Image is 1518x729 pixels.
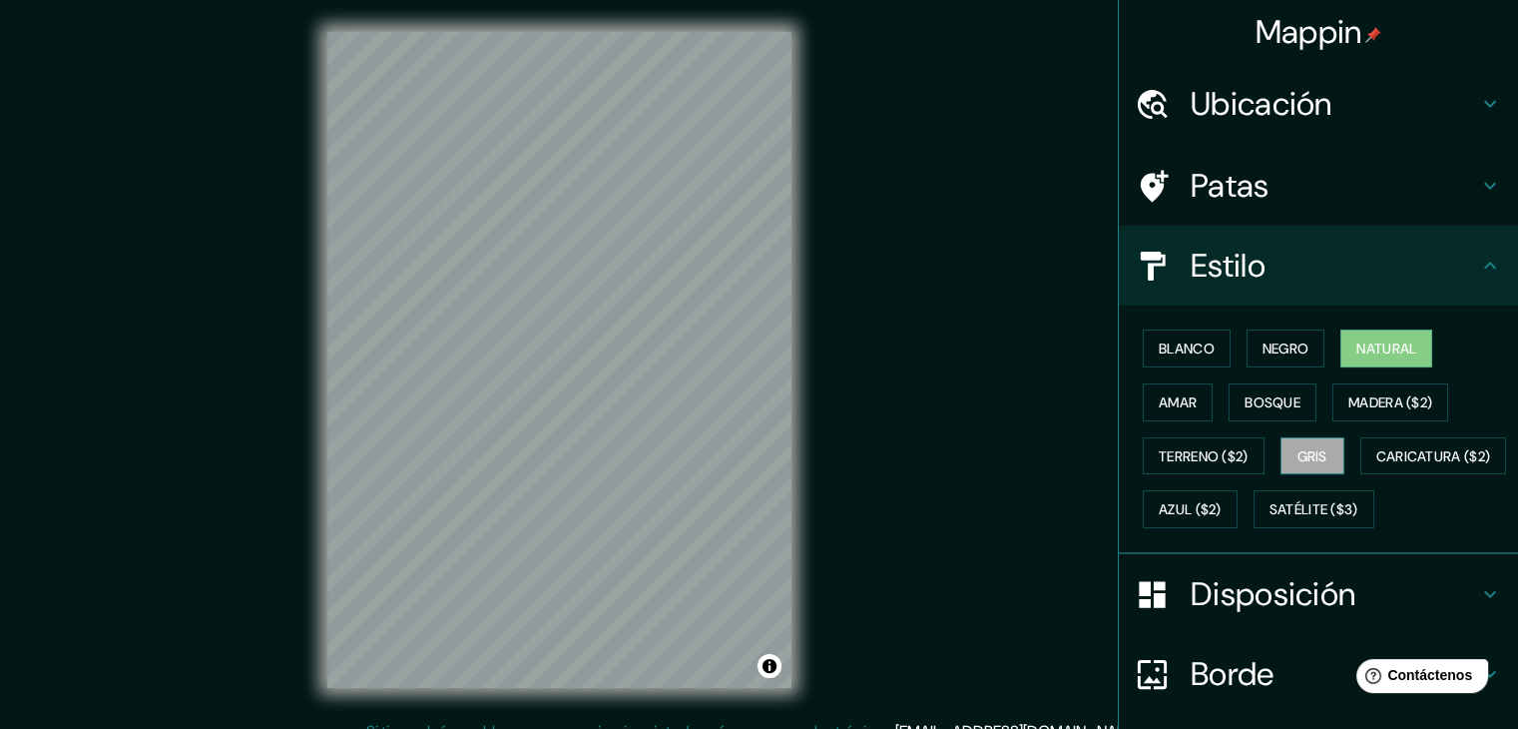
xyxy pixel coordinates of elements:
[1247,330,1325,367] button: Negro
[1191,83,1332,125] font: Ubicación
[1356,340,1416,358] font: Natural
[1269,501,1358,519] font: Satélite ($3)
[1143,383,1213,421] button: Amar
[1143,490,1238,528] button: Azul ($2)
[1256,11,1362,53] font: Mappin
[327,32,791,688] canvas: Mapa
[1332,383,1448,421] button: Madera ($2)
[1143,330,1231,367] button: Blanco
[1159,340,1215,358] font: Blanco
[1159,393,1197,411] font: Amar
[1297,447,1327,465] font: Gris
[1263,340,1309,358] font: Negro
[1119,64,1518,144] div: Ubicación
[1191,165,1269,207] font: Patas
[1191,573,1355,615] font: Disposición
[1159,447,1249,465] font: Terreno ($2)
[1191,653,1274,695] font: Borde
[1340,330,1432,367] button: Natural
[1119,634,1518,714] div: Borde
[1119,146,1518,226] div: Patas
[1360,437,1507,475] button: Caricatura ($2)
[1159,501,1222,519] font: Azul ($2)
[1280,437,1344,475] button: Gris
[1254,490,1374,528] button: Satélite ($3)
[1191,245,1265,287] font: Estilo
[1119,226,1518,306] div: Estilo
[758,654,781,678] button: Activar o desactivar atribución
[1119,554,1518,634] div: Disposición
[1365,27,1381,43] img: pin-icon.png
[1340,651,1496,707] iframe: Lanzador de widgets de ayuda
[1229,383,1316,421] button: Bosque
[1245,393,1300,411] font: Bosque
[1376,447,1491,465] font: Caricatura ($2)
[1143,437,1265,475] button: Terreno ($2)
[1348,393,1432,411] font: Madera ($2)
